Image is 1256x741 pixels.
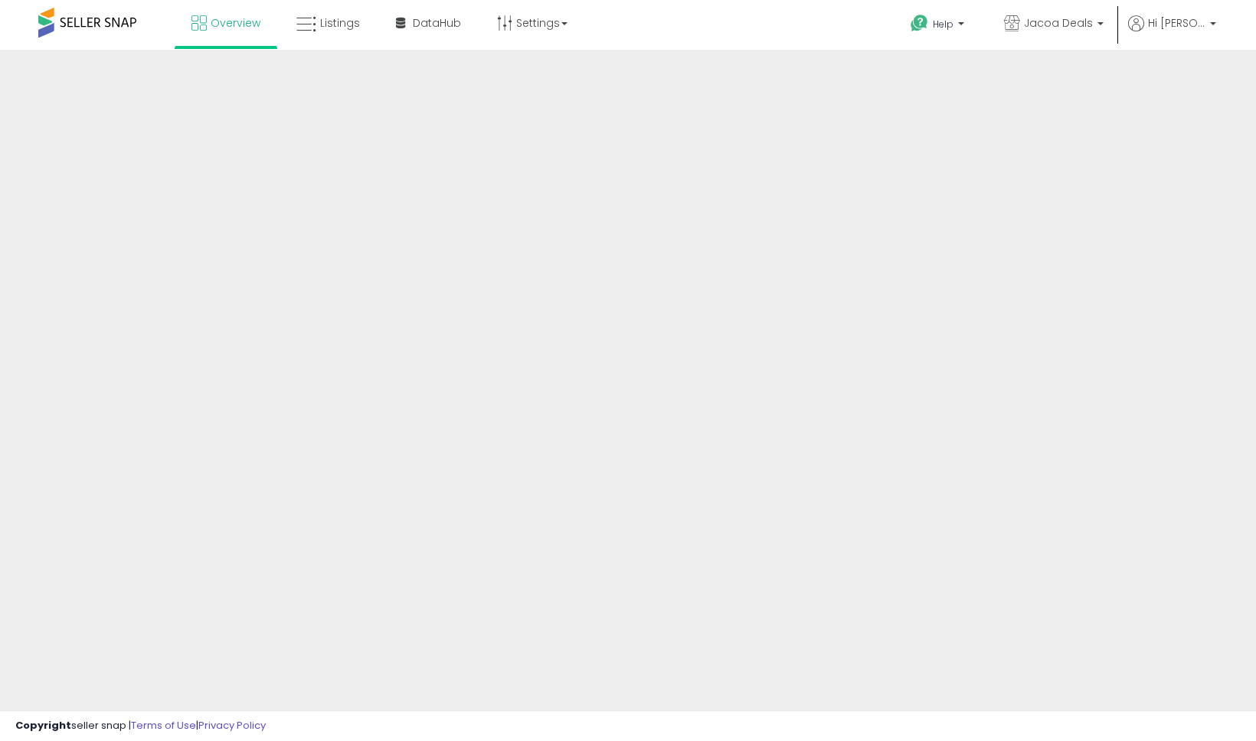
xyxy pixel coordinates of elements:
[1024,15,1093,31] span: Jacoa Deals
[1148,15,1205,31] span: Hi [PERSON_NAME]
[933,18,953,31] span: Help
[211,15,260,31] span: Overview
[413,15,461,31] span: DataHub
[1128,15,1216,50] a: Hi [PERSON_NAME]
[898,2,980,50] a: Help
[910,14,929,33] i: Get Help
[320,15,360,31] span: Listings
